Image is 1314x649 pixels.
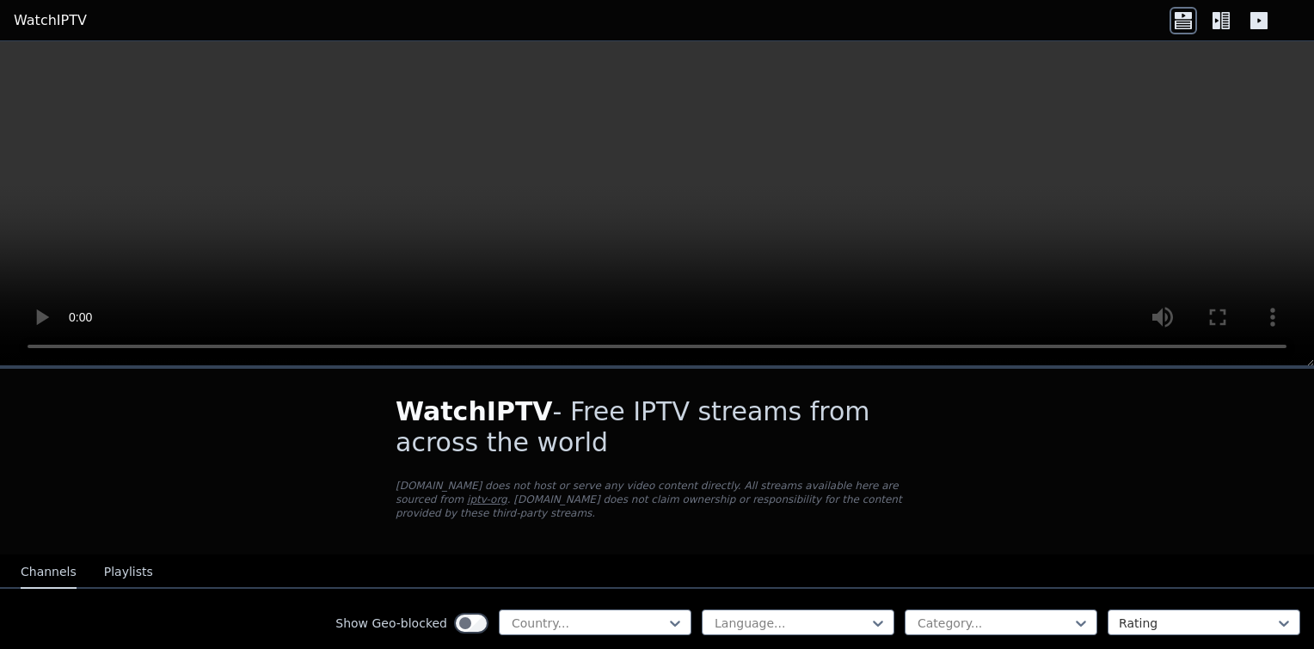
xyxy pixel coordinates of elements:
[335,615,447,632] label: Show Geo-blocked
[396,396,553,426] span: WatchIPTV
[14,10,87,31] a: WatchIPTV
[396,479,918,520] p: [DOMAIN_NAME] does not host or serve any video content directly. All streams available here are s...
[467,493,507,505] a: iptv-org
[396,396,918,458] h1: - Free IPTV streams from across the world
[104,556,153,589] button: Playlists
[21,556,77,589] button: Channels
